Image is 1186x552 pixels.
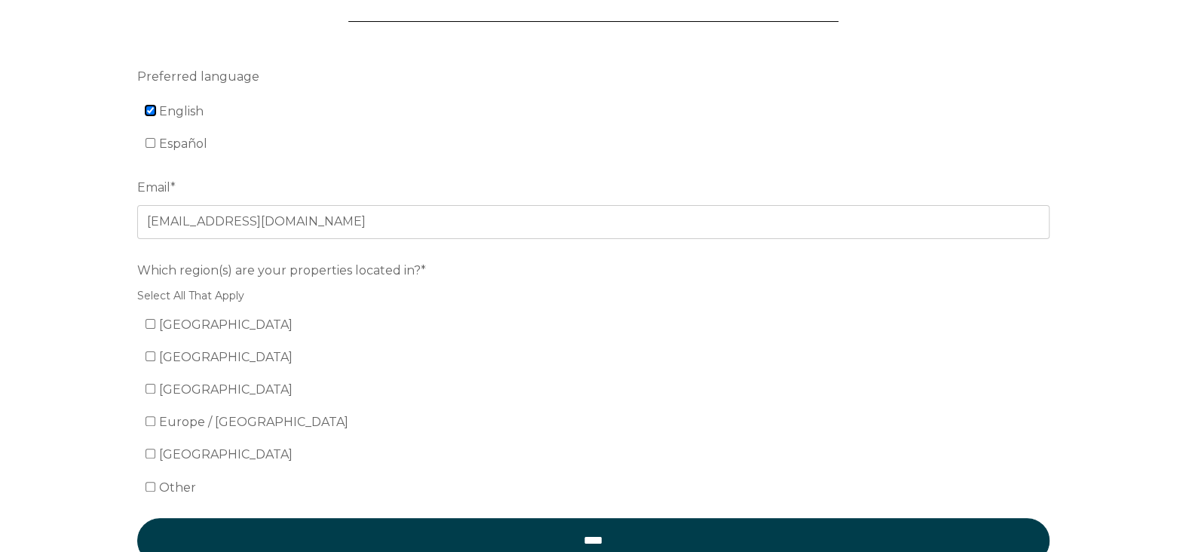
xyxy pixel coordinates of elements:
input: [GEOGRAPHIC_DATA] [146,319,155,329]
input: [GEOGRAPHIC_DATA] [146,351,155,361]
span: Other [159,480,196,495]
input: Europe / [GEOGRAPHIC_DATA] [146,416,155,426]
span: Europe / [GEOGRAPHIC_DATA] [159,415,348,429]
input: [GEOGRAPHIC_DATA] [146,449,155,458]
span: [GEOGRAPHIC_DATA] [159,447,293,462]
span: Email [137,176,170,199]
legend: Select All That Apply [137,288,1050,304]
span: Español [159,136,207,151]
span: [GEOGRAPHIC_DATA] [159,350,293,364]
input: [GEOGRAPHIC_DATA] [146,384,155,394]
span: English [159,104,204,118]
input: Other [146,482,155,492]
input: English [146,106,155,115]
input: Español [146,138,155,148]
span: [GEOGRAPHIC_DATA] [159,382,293,397]
span: Which region(s) are your properties located in?* [137,259,426,282]
span: Preferred language [137,65,259,88]
span: [GEOGRAPHIC_DATA] [159,317,293,332]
